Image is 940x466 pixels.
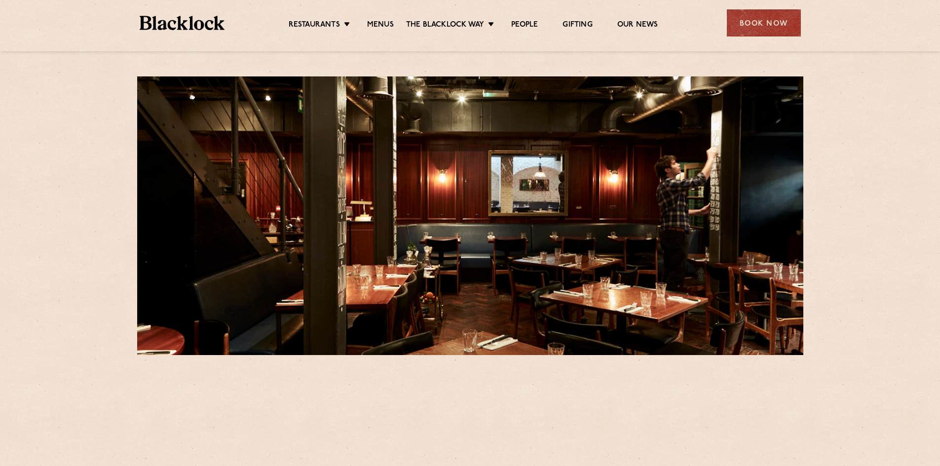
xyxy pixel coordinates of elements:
[406,20,484,31] a: The Blacklock Way
[727,9,801,36] div: Book Now
[140,16,225,30] img: BL_Textured_Logo-footer-cropped.svg
[289,20,340,31] a: Restaurants
[563,20,592,31] a: Gifting
[511,20,538,31] a: People
[367,20,394,31] a: Menus
[617,20,658,31] a: Our News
